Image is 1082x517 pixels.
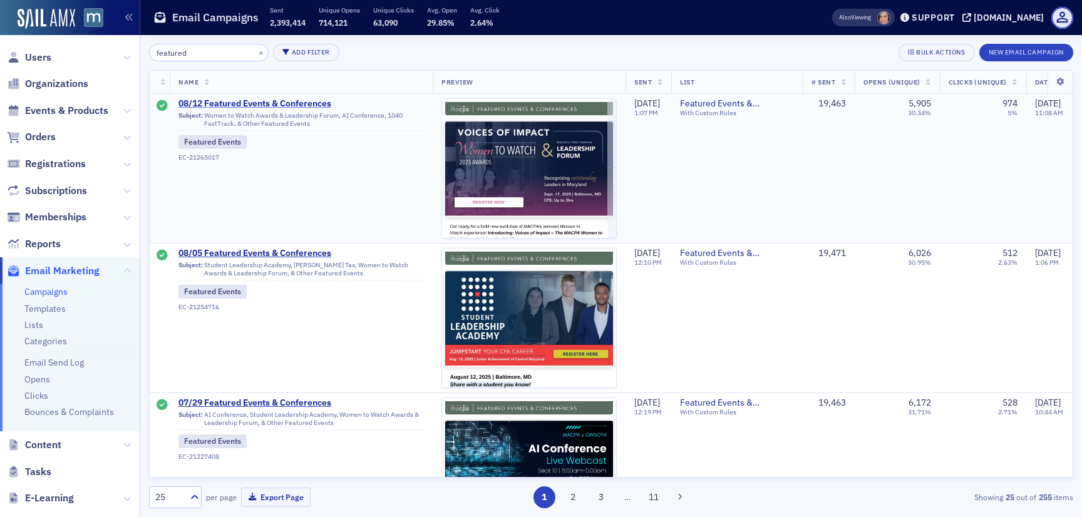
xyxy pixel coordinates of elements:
[680,397,794,409] a: Featured Events & Conferences — Weekly Publication
[470,6,500,14] p: Avg. Click
[75,8,103,29] a: View Homepage
[7,210,86,224] a: Memberships
[774,491,1073,503] div: Showing out of items
[155,491,183,504] div: 25
[24,335,67,347] a: Categories
[178,98,424,110] a: 08/12 Featured Events & Conferences
[7,438,61,452] a: Content
[25,237,61,251] span: Reports
[1007,109,1018,117] div: 5%
[178,434,247,448] div: Featured Events
[7,51,51,64] a: Users
[839,13,851,21] div: Also
[634,247,660,258] span: [DATE]
[178,153,424,161] div: EC-21265017
[24,374,50,385] a: Opens
[270,18,306,28] span: 2,393,414
[25,264,100,278] span: Email Marketing
[1035,258,1059,267] time: 1:06 PM
[916,49,965,56] div: Bulk Actions
[533,486,555,508] button: 1
[863,78,920,86] span: Opens (Unique)
[7,104,108,118] a: Events & Products
[1002,397,1018,409] div: 528
[24,406,114,417] a: Bounces & Complaints
[908,109,931,117] div: 30.34%
[962,13,1048,22] button: [DOMAIN_NAME]
[7,465,51,479] a: Tasks
[979,44,1073,61] button: New Email Campaign
[7,77,88,91] a: Organizations
[634,258,662,267] time: 12:10 PM
[441,78,473,86] span: Preview
[25,104,108,118] span: Events & Products
[643,486,665,508] button: 11
[811,397,846,409] div: 19,463
[178,285,247,299] div: Featured Events
[811,248,846,259] div: 19,471
[634,98,660,109] span: [DATE]
[1036,491,1054,503] strong: 255
[634,397,660,408] span: [DATE]
[619,491,636,503] span: …
[172,10,259,25] h1: Email Campaigns
[25,438,61,452] span: Content
[680,78,694,86] span: List
[7,130,56,144] a: Orders
[178,78,198,86] span: Name
[178,135,247,149] div: Featured Events
[178,411,203,427] span: Subject:
[1035,98,1061,109] span: [DATE]
[634,78,652,86] span: Sent
[1002,98,1018,110] div: 974
[373,18,398,28] span: 63,090
[1002,248,1018,259] div: 512
[25,51,51,64] span: Users
[680,408,794,416] div: With Custom Rules
[634,108,658,117] time: 1:07 PM
[7,491,74,505] a: E-Learning
[178,261,203,277] span: Subject:
[18,9,75,29] img: SailAMX
[7,264,100,278] a: Email Marketing
[319,6,360,14] p: Unique Opens
[877,11,890,24] span: Katie Foo
[979,46,1073,57] a: New Email Campaign
[24,319,43,330] a: Lists
[680,258,794,267] div: With Custom Rules
[178,411,424,430] div: AI Conference, Student Leadership Academy, Women to Watch Awards & Leadership Forum, & Other Feat...
[811,78,835,86] span: # Sent
[373,6,414,14] p: Unique Clicks
[178,453,424,461] div: EC-21227408
[25,491,74,505] span: E-Learning
[680,98,794,110] a: Featured Events & Conferences — Weekly Publication
[270,6,306,14] p: Sent
[427,18,455,28] span: 29.85%
[178,111,424,131] div: Women to Watch Awards & Leadership Forum, AI Conference, 1040 FastTrack, & Other Featured Events
[149,44,269,61] input: Search…
[178,248,424,259] span: 08/05 Featured Events & Conferences
[25,157,86,171] span: Registrations
[255,46,267,58] button: ×
[241,488,311,507] button: Export Page
[25,465,51,479] span: Tasks
[680,248,794,259] span: Featured Events & Conferences — Weekly Publication
[590,486,612,508] button: 3
[7,157,86,171] a: Registrations
[634,407,662,416] time: 12:19 PM
[206,491,237,503] label: per page
[908,258,931,267] div: 30.95%
[909,98,931,110] div: 5,905
[470,18,493,28] span: 2.64%
[25,130,56,144] span: Orders
[811,98,846,110] div: 19,463
[25,210,86,224] span: Memberships
[178,303,424,311] div: EC-21254716
[1035,407,1063,416] time: 10:44 AM
[912,12,955,23] div: Support
[909,248,931,259] div: 6,026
